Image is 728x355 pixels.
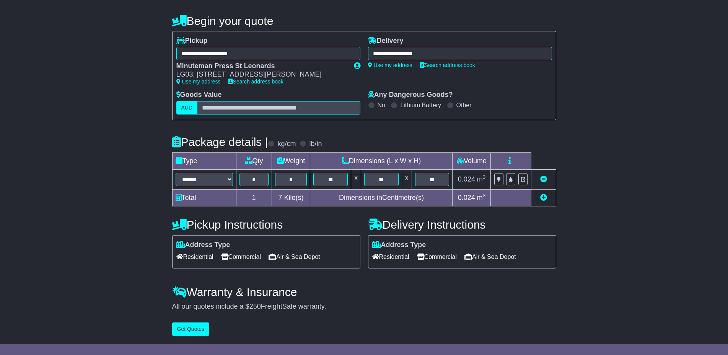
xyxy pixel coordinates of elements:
[272,152,310,169] td: Weight
[458,194,475,201] span: 0.024
[176,62,346,70] div: Minuteman Press St Leonards
[176,241,230,249] label: Address Type
[172,322,210,336] button: Get Quotes
[310,189,453,206] td: Dimensions in Centimetre(s)
[176,70,346,79] div: LG03, [STREET_ADDRESS][PERSON_NAME]
[176,101,198,115] label: AUD
[420,62,475,68] a: Search address book
[236,152,272,169] td: Qty
[277,140,296,148] label: kg/cm
[176,251,213,263] span: Residential
[477,175,486,183] span: m
[172,286,556,298] h4: Warranty & Insurance
[402,169,412,189] td: x
[372,241,426,249] label: Address Type
[456,101,472,109] label: Other
[368,218,556,231] h4: Delivery Instructions
[453,152,491,169] td: Volume
[351,169,361,189] td: x
[309,140,322,148] label: lb/in
[269,251,320,263] span: Air & Sea Depot
[458,175,475,183] span: 0.024
[221,251,261,263] span: Commercial
[236,189,272,206] td: 1
[483,193,486,198] sup: 3
[249,303,261,310] span: 250
[172,136,268,148] h4: Package details |
[483,174,486,180] sup: 3
[176,79,221,85] a: Use my address
[172,15,556,27] h4: Begin your quote
[540,175,547,183] a: Remove this item
[378,101,385,109] label: No
[310,152,453,169] td: Dimensions (L x W x H)
[368,37,404,45] label: Delivery
[272,189,310,206] td: Kilo(s)
[417,251,457,263] span: Commercial
[540,194,547,201] a: Add new item
[464,251,516,263] span: Air & Sea Depot
[172,152,236,169] td: Type
[477,194,486,201] span: m
[278,194,282,201] span: 7
[172,218,360,231] h4: Pickup Instructions
[400,101,441,109] label: Lithium Battery
[368,62,412,68] a: Use my address
[176,91,222,99] label: Goods Value
[228,79,283,85] a: Search address book
[368,91,453,99] label: Any Dangerous Goods?
[372,251,409,263] span: Residential
[172,189,236,206] td: Total
[176,37,208,45] label: Pickup
[172,303,556,311] div: All our quotes include a $ FreightSafe warranty.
